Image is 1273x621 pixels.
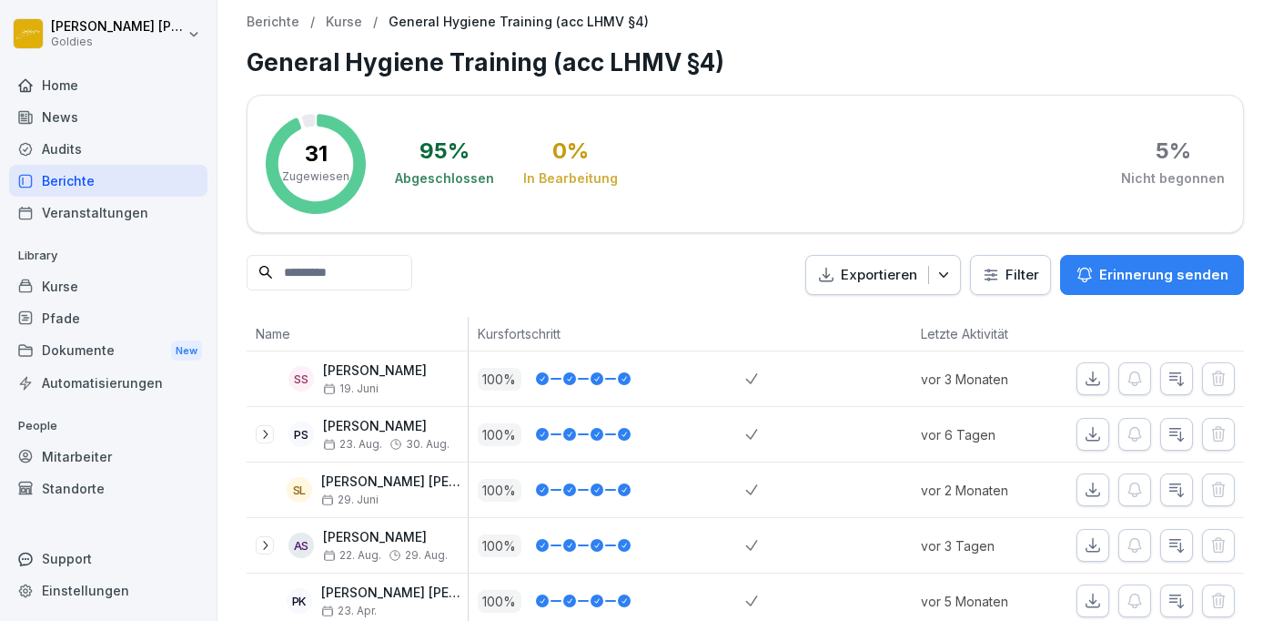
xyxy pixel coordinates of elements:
[321,474,468,490] p: [PERSON_NAME] [PERSON_NAME]
[9,334,207,368] div: Dokumente
[921,536,1050,555] p: vor 3 Tagen
[9,543,207,575] div: Support
[9,69,207,101] a: Home
[323,382,379,395] span: 19. Juni
[478,423,521,446] p: 100 %
[287,477,312,503] div: SL
[9,441,207,473] a: Mitarbeiter
[389,15,649,30] p: General Hygiene Training (acc LHMV §4)
[9,302,207,334] a: Pfade
[921,324,1041,343] p: Letzte Aktivität
[9,101,207,133] a: News
[288,533,314,558] div: AS
[9,133,207,165] a: Audits
[9,197,207,229] a: Veranstaltungen
[373,15,378,30] p: /
[805,255,961,296] button: Exportieren
[921,425,1050,444] p: vor 6 Tagen
[9,575,207,606] a: Einstellungen
[171,341,202,361] div: New
[247,45,1244,80] h1: General Hygiene Training (acc LHMV §4)
[323,419,450,434] p: [PERSON_NAME]
[9,165,207,197] a: Berichte
[321,605,377,617] span: 23. Apr.
[9,473,207,504] a: Standorte
[405,549,448,562] span: 29. Aug.
[523,169,618,188] div: In Bearbeitung
[395,169,494,188] div: Abgeschlossen
[478,479,521,502] p: 100 %
[478,590,521,613] p: 100 %
[9,367,207,399] a: Automatisierungen
[282,168,349,185] p: Zugewiesen
[406,438,450,451] span: 30. Aug.
[419,140,470,162] div: 95 %
[51,36,184,48] p: Goldies
[288,422,314,447] div: PS
[323,549,381,562] span: 22. Aug.
[9,334,207,368] a: DokumenteNew
[1121,169,1225,188] div: Nicht begonnen
[9,241,207,270] p: Library
[321,494,379,506] span: 29. Juni
[921,370,1050,389] p: vor 3 Monaten
[323,438,382,451] span: 23. Aug.
[921,481,1050,500] p: vor 2 Monaten
[478,368,521,391] p: 100 %
[982,266,1039,284] div: Filter
[552,140,589,162] div: 0 %
[1060,255,1244,295] button: Erinnerung senden
[921,592,1050,611] p: vor 5 Monaten
[256,324,459,343] p: Name
[1099,265,1228,285] p: Erinnerung senden
[323,363,427,379] p: [PERSON_NAME]
[841,265,917,286] p: Exportieren
[323,530,448,545] p: [PERSON_NAME]
[51,19,184,35] p: [PERSON_NAME] [PERSON_NAME]
[310,15,315,30] p: /
[288,366,314,392] div: SS
[305,143,328,165] p: 31
[326,15,362,30] a: Kurse
[9,412,207,441] p: People
[478,324,736,343] p: Kursfortschritt
[478,534,521,557] p: 100 %
[287,588,312,614] div: PK
[971,256,1050,295] button: Filter
[247,15,299,30] a: Berichte
[9,270,207,302] a: Kurse
[321,585,468,601] p: [PERSON_NAME] [PERSON_NAME]
[1156,140,1191,162] div: 5 %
